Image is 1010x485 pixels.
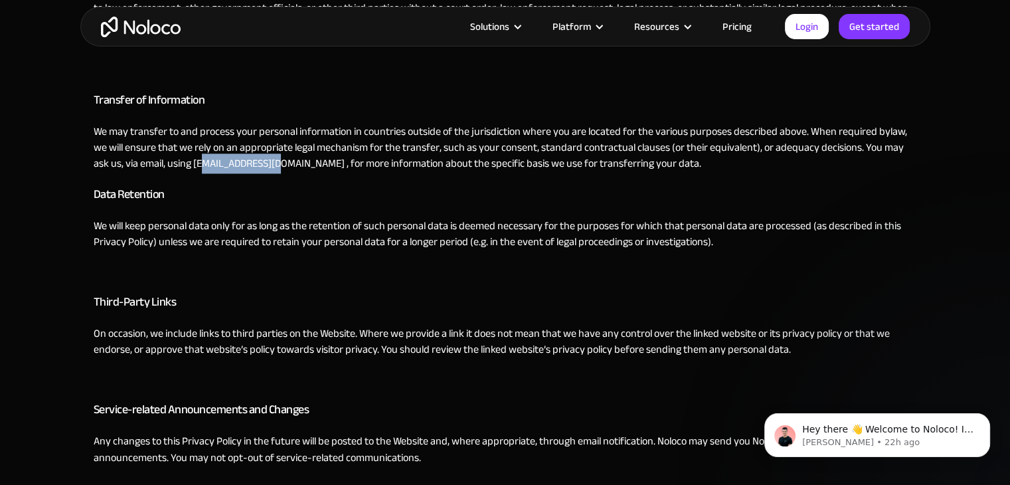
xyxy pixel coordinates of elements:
[94,263,917,279] p: ‍
[94,185,917,205] h3: Data Retention
[634,18,679,35] div: Resources
[94,61,917,77] p: ‍
[454,18,536,35] div: Solutions
[618,18,706,35] div: Resources
[94,400,917,420] h3: Service-related Announcements and Changes
[839,14,910,39] a: Get started
[94,371,917,387] p: ‍
[101,17,181,37] a: home
[470,18,509,35] div: Solutions
[744,385,1010,478] iframe: Intercom notifications message
[94,433,917,465] p: Any changes to this Privacy Policy in the future will be posted to the Website and, where appropr...
[94,326,917,357] p: On occasion, we include links to third parties on the Website. Where we provide a link it does no...
[536,18,618,35] div: Platform
[785,14,829,39] a: Login
[94,90,917,110] h3: Transfer of Information
[552,18,591,35] div: Platform
[706,18,768,35] a: Pricing
[94,218,917,250] p: We will keep personal data only for as long as the retention of such personal data is deemed nece...
[94,124,917,171] p: We may transfer to and process your personal information in countries outside of the jurisdiction...
[94,292,917,312] h3: Third-Party Links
